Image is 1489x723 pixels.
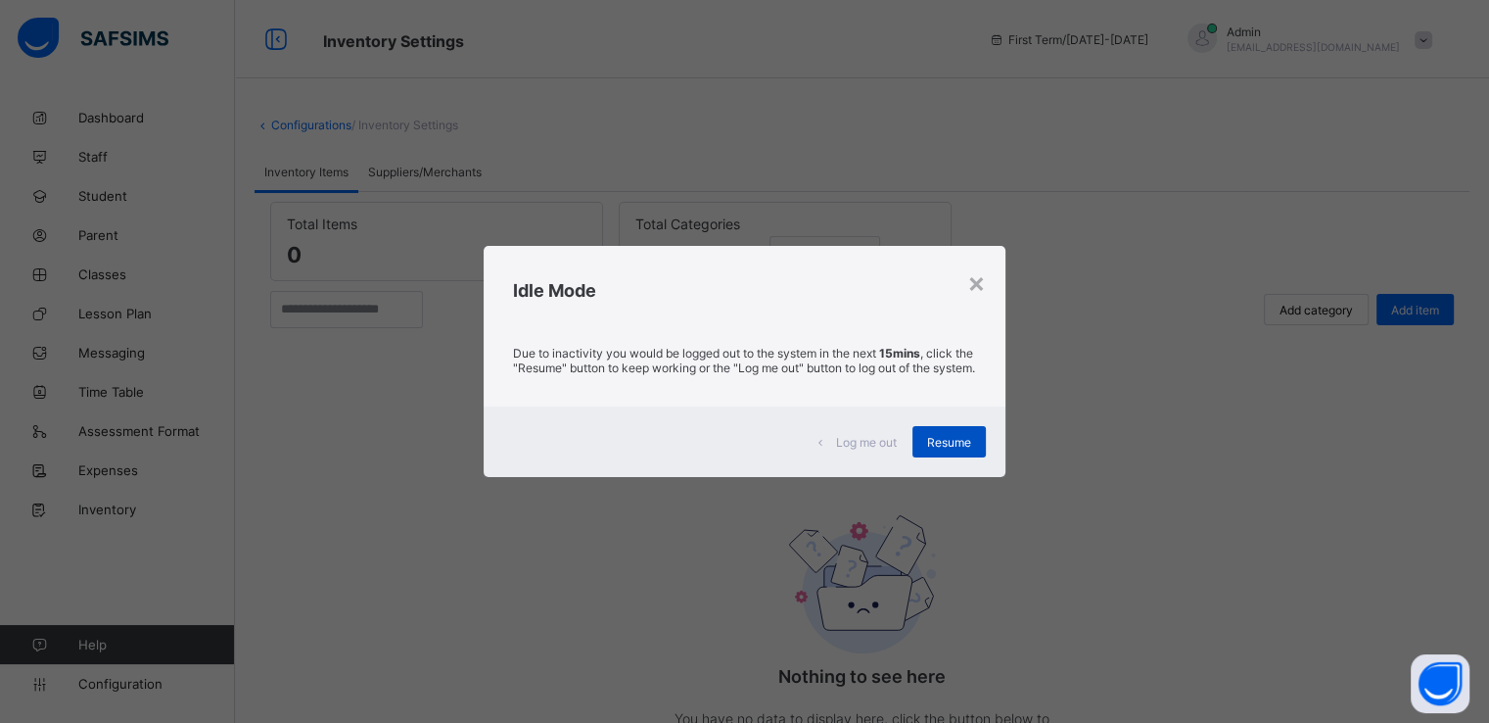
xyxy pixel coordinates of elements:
[967,265,986,299] div: ×
[1411,654,1469,713] button: Open asap
[927,435,971,450] span: Resume
[836,435,897,450] span: Log me out
[879,346,920,361] strong: 15mins
[513,280,975,301] h2: Idle Mode
[513,346,975,375] p: Due to inactivity you would be logged out to the system in the next , click the "Resume" button t...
